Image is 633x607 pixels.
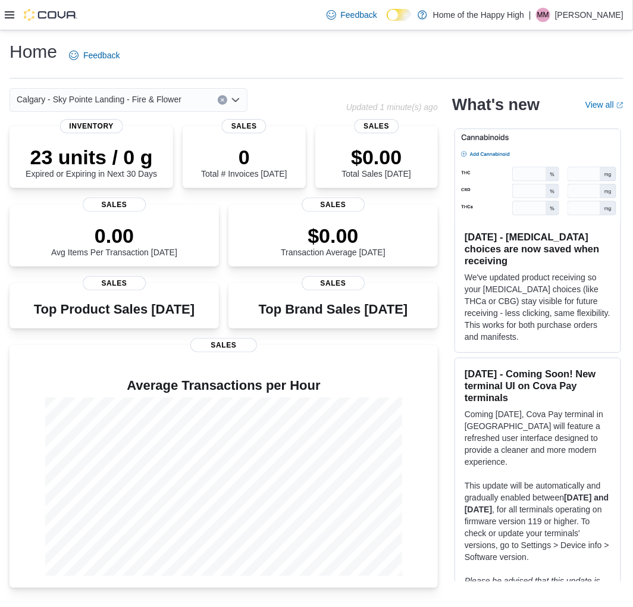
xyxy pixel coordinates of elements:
h2: What's new [452,95,540,114]
p: Coming [DATE], Cova Pay terminal in [GEOGRAPHIC_DATA] will feature a refreshed user interface des... [465,408,611,468]
span: Sales [302,276,365,290]
span: MM [537,8,549,22]
span: Sales [83,198,146,212]
a: View allExternal link [585,100,623,109]
p: 0 [201,145,287,169]
input: Dark Mode [387,9,412,21]
span: Sales [354,119,399,133]
p: $0.00 [281,224,386,248]
h3: Top Product Sales [DATE] [34,302,195,317]
p: 23 units / 0 g [26,145,157,169]
svg: External link [616,102,623,109]
p: Home of the Happy High [433,8,524,22]
span: Sales [190,338,257,352]
div: Avg Items Per Transaction [DATE] [51,224,177,257]
h3: [DATE] - Coming Soon! New terminal UI on Cova Pay terminals [465,368,611,403]
img: Cova [24,9,77,21]
div: Missy McErlain [536,8,550,22]
span: Feedback [341,9,377,21]
span: Sales [302,198,365,212]
p: 0.00 [51,224,177,248]
div: Total # Invoices [DATE] [201,145,287,179]
p: [PERSON_NAME] [555,8,623,22]
div: Total Sales [DATE] [342,145,411,179]
p: | [529,8,531,22]
span: Sales [222,119,267,133]
button: Clear input [218,95,227,105]
h4: Average Transactions per Hour [19,378,428,393]
div: Expired or Expiring in Next 30 Days [26,145,157,179]
span: Inventory [59,119,123,133]
h1: Home [10,40,57,64]
div: Transaction Average [DATE] [281,224,386,257]
a: Feedback [64,43,124,67]
p: We've updated product receiving so your [MEDICAL_DATA] choices (like THCa or CBG) stay visible fo... [465,271,611,343]
span: Calgary - Sky Pointe Landing - Fire & Flower [17,92,181,107]
button: Open list of options [231,95,240,105]
p: $0.00 [342,145,411,169]
a: Feedback [322,3,382,27]
p: Updated 1 minute(s) ago [346,102,438,112]
span: Feedback [83,49,120,61]
p: This update will be automatically and gradually enabled between , for all terminals operating on ... [465,480,611,563]
span: Sales [83,276,146,290]
h3: [DATE] - [MEDICAL_DATA] choices are now saved when receiving [465,231,611,267]
h3: Top Brand Sales [DATE] [259,302,408,317]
